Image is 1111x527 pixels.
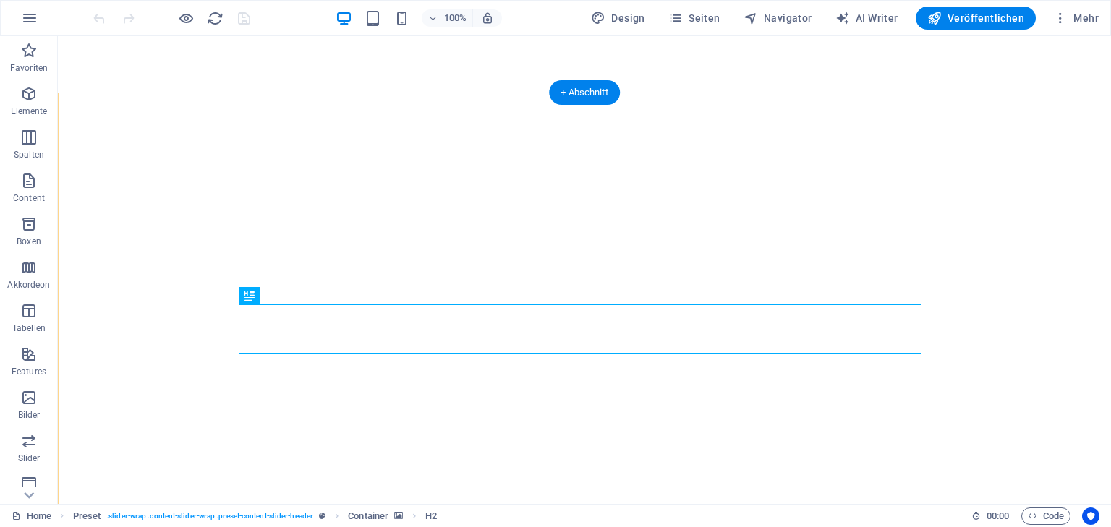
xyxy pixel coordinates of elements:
span: 00 00 [987,507,1009,525]
p: Akkordeon [7,279,50,291]
span: Klick zum Auswählen. Doppelklick zum Bearbeiten [348,507,388,525]
button: Code [1021,507,1070,525]
p: Boxen [17,236,41,247]
span: Seiten [668,11,720,25]
p: Slider [18,453,41,464]
span: Veröffentlichen [927,11,1024,25]
a: Klick, um Auswahl aufzuheben. Doppelklick öffnet Seitenverwaltung [12,507,51,525]
i: Dieses Element ist ein anpassbares Preset [319,512,325,520]
span: Code [1028,507,1064,525]
span: : [997,510,999,521]
button: 100% [422,9,473,27]
p: Favoriten [10,62,48,74]
i: Bei Größenänderung Zoomstufe automatisch an das gewählte Gerät anpassen. [481,12,494,25]
p: Features [12,366,46,377]
p: Spalten [14,149,44,160]
p: Bilder [18,409,41,421]
div: Design (Strg+Alt+Y) [585,7,651,30]
i: Element verfügt über einen Hintergrund [394,512,403,520]
span: . slider-wrap .content-slider-wrap .preset-content-slider-header [106,507,313,525]
div: + Abschnitt [549,80,620,105]
nav: breadcrumb [73,507,438,525]
h6: Session-Zeit [971,507,1010,525]
button: Usercentrics [1082,507,1099,525]
button: AI Writer [830,7,904,30]
span: Navigator [744,11,812,25]
button: reload [206,9,224,27]
button: Veröffentlichen [916,7,1036,30]
h6: 100% [443,9,467,27]
i: Seite neu laden [207,10,224,27]
button: Klicke hier, um den Vorschau-Modus zu verlassen [177,9,195,27]
span: Design [591,11,645,25]
span: AI Writer [835,11,898,25]
button: Navigator [738,7,818,30]
button: Seiten [663,7,726,30]
p: Tabellen [12,322,46,334]
p: Elemente [11,106,48,117]
button: Mehr [1047,7,1104,30]
span: Klick zum Auswählen. Doppelklick zum Bearbeiten [425,507,437,525]
button: Design [585,7,651,30]
span: Klick zum Auswählen. Doppelklick zum Bearbeiten [73,507,101,525]
span: Mehr [1053,11,1099,25]
p: Content [13,192,45,204]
